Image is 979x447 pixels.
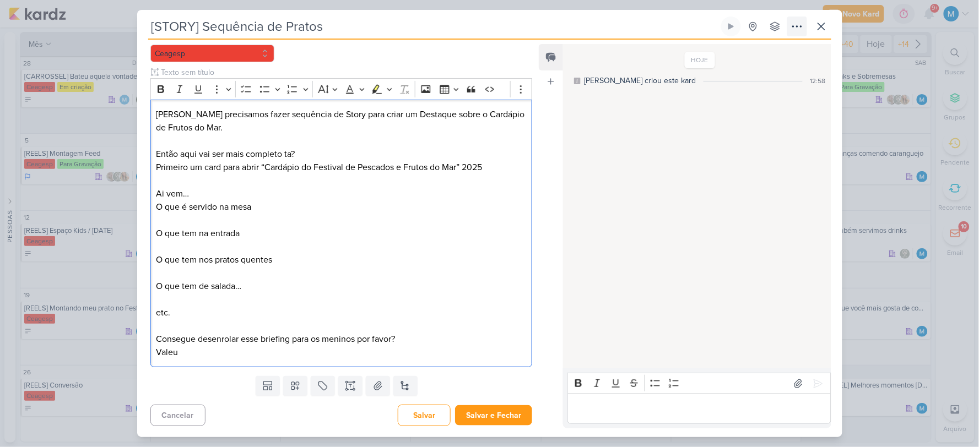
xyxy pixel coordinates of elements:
[156,200,526,214] p: O que é servido na mesa
[156,253,526,266] p: O que tem nos pratos quentes
[156,187,526,200] p: Ai vem…
[455,405,532,426] button: Salvar e Fechar
[156,306,526,319] p: etc.
[156,227,526,240] p: O que tem na entrada
[156,148,526,161] p: Então aqui vai ser mais completo ta?
[156,346,526,359] p: Valeu
[567,373,831,394] div: Editor toolbar
[727,22,735,31] div: Ligar relógio
[150,405,205,426] button: Cancelar
[567,394,831,424] div: Editor editing area: main
[398,405,451,426] button: Salvar
[148,17,719,36] input: Kard Sem Título
[156,108,526,134] p: [PERSON_NAME] precisamos fazer sequência de Story para criar um Destaque sobre o Cardápio de Frut...
[810,76,826,86] div: 12:58
[156,280,526,293] p: O que tem de salada…
[159,67,533,78] input: Texto sem título
[584,75,696,86] div: [PERSON_NAME] criou este kard
[156,332,526,346] p: Consegue desenrolar esse briefing para os meninos por favor?
[150,78,533,100] div: Editor toolbar
[150,100,533,368] div: Editor editing area: main
[156,161,526,174] p: Primeiro um card para abrir “Cardápio do Festival de Pescados e Frutos do Mar” 2025
[150,45,275,62] button: Ceagesp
